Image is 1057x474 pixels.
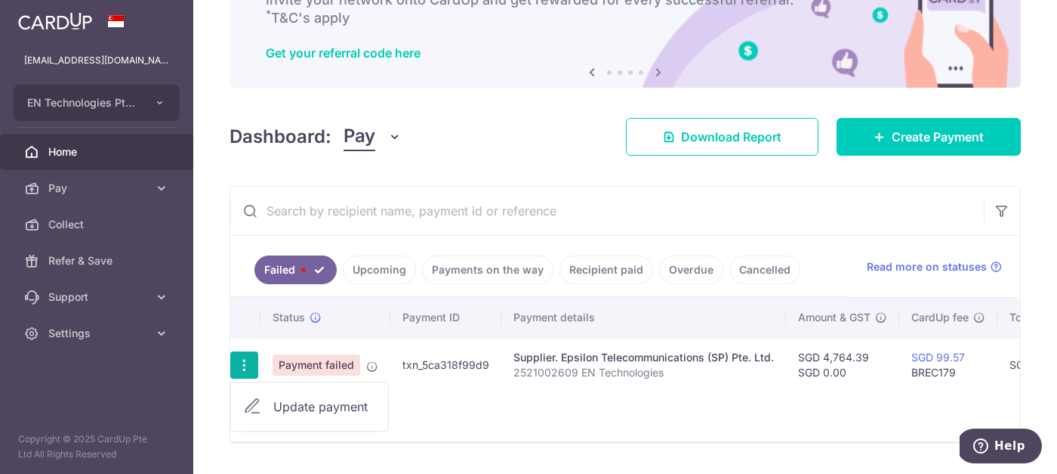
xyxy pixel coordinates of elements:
[18,12,92,30] img: CardUp
[48,253,148,268] span: Refer & Save
[513,365,774,380] p: 2521002609 EN Technologies
[27,95,139,110] span: EN Technologies Pte Ltd
[230,123,331,150] h4: Dashboard:
[14,85,180,121] button: EN Technologies Pte Ltd
[659,256,723,284] a: Overdue
[24,53,169,68] p: [EMAIL_ADDRESS][DOMAIN_NAME]
[867,259,1002,274] a: Read more on statuses
[48,326,148,341] span: Settings
[837,118,1021,156] a: Create Payment
[48,144,148,160] span: Home
[266,45,421,60] a: Get your referral code here
[911,310,969,325] span: CardUp fee
[343,256,416,284] a: Upcoming
[911,351,965,364] a: SGD 99.57
[273,355,360,376] span: Payment failed
[892,128,984,146] span: Create Payment
[786,337,899,392] td: SGD 4,764.39 SGD 0.00
[559,256,653,284] a: Recipient paid
[513,350,774,365] div: Supplier. Epsilon Telecommunications (SP) Pte. Ltd.
[230,187,984,235] input: Search by recipient name, payment id or reference
[390,337,501,392] td: txn_5ca318f99d9
[230,382,389,432] ul: Pay
[681,128,781,146] span: Download Report
[899,337,997,392] td: BREC179
[254,256,337,284] a: Failed
[390,298,501,337] th: Payment ID
[422,256,553,284] a: Payments on the way
[48,217,148,232] span: Collect
[960,429,1042,466] iframe: Opens a widget where you can find more information
[626,118,818,156] a: Download Report
[48,290,148,305] span: Support
[867,259,987,274] span: Read more on statuses
[501,298,786,337] th: Payment details
[273,310,305,325] span: Status
[344,122,375,151] span: Pay
[48,181,148,196] span: Pay
[798,310,871,325] span: Amount & GST
[344,122,402,151] button: Pay
[729,256,800,284] a: Cancelled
